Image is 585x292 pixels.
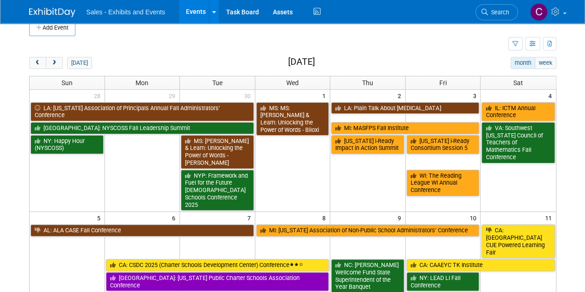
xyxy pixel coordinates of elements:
[256,224,480,236] a: MI: [US_STATE] Association of Non-Public School Administrators’ Conference
[106,259,329,271] a: CA: CSDC 2025 (Charter Schools Development Center) Conference
[406,272,480,291] a: NY: LEAD LI Fall Conference
[31,135,104,154] a: NY: Happy Hour (NYSCOSS)
[406,170,480,196] a: WI: The Reading League WI Annual Conference
[46,57,63,69] button: next
[397,90,405,101] span: 2
[171,212,179,224] span: 6
[135,79,148,87] span: Mon
[481,224,554,258] a: CA: [GEOGRAPHIC_DATA] CUE Powered Learning Fair
[212,79,222,87] span: Tue
[488,9,509,16] span: Search
[481,122,554,163] a: VA: Southwest [US_STATE] Council of Teachers of Mathematics Fall Conference
[181,170,254,211] a: NYP: Framework and Fuel for the Future [DEMOGRAPHIC_DATA] Schools Conference 2025
[548,90,556,101] span: 4
[331,102,479,114] a: LA: Plain Talk About [MEDICAL_DATA]
[331,135,404,154] a: [US_STATE] i-Ready Impact in Action Summit
[106,272,329,291] a: [GEOGRAPHIC_DATA]: [US_STATE] Public Charter Schools Association Conference
[286,79,299,87] span: Wed
[439,79,447,87] span: Fri
[406,259,555,271] a: CA: CAAEYC TK Institute
[29,57,46,69] button: prev
[96,212,105,224] span: 5
[544,212,556,224] span: 11
[475,4,518,20] a: Search
[246,212,255,224] span: 7
[93,90,105,101] span: 28
[29,8,75,17] img: ExhibitDay
[362,79,373,87] span: Thu
[288,57,314,67] h2: [DATE]
[511,57,535,69] button: month
[31,102,254,121] a: LA: [US_STATE] Association of Principals Annual Fall Administrators’ Conference
[530,3,548,21] img: Christine Lurz
[406,135,480,154] a: [US_STATE] i-Ready Consortium Session 5
[513,79,523,87] span: Sat
[29,19,75,36] button: Add Event
[31,122,254,134] a: [GEOGRAPHIC_DATA]: NYSCOSS Fall Leadership Summit
[472,90,480,101] span: 3
[31,224,254,236] a: AL: ALA CASE Fall Conference
[331,122,479,134] a: MI: MASFPS Fall Institute
[168,90,179,101] span: 29
[256,102,329,136] a: MS: MS: [PERSON_NAME] & Learn: Unlocking the Power of Words - Biloxi
[243,90,255,101] span: 30
[86,8,165,16] span: Sales - Exhibits and Events
[181,135,254,169] a: MS: [PERSON_NAME] & Learn: Unlocking the Power of Words - [PERSON_NAME]
[321,212,330,224] span: 8
[321,90,330,101] span: 1
[481,102,554,121] a: IL: ICTM Annual Conference
[67,57,92,69] button: [DATE]
[468,212,480,224] span: 10
[397,212,405,224] span: 9
[535,57,556,69] button: week
[62,79,73,87] span: Sun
